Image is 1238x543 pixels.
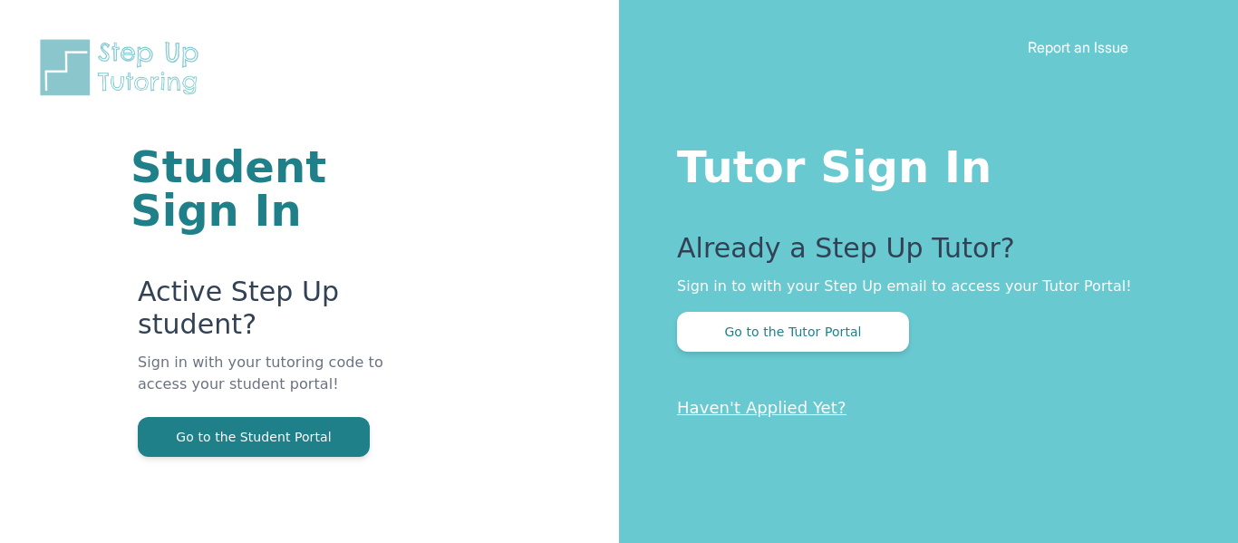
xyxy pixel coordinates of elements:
[677,312,909,352] button: Go to the Tutor Portal
[1028,38,1128,56] a: Report an Issue
[138,276,401,352] p: Active Step Up student?
[677,398,846,417] a: Haven't Applied Yet?
[677,323,909,340] a: Go to the Tutor Portal
[36,36,210,99] img: Step Up Tutoring horizontal logo
[677,138,1165,189] h1: Tutor Sign In
[138,417,370,457] button: Go to the Student Portal
[131,145,401,232] h1: Student Sign In
[677,232,1165,276] p: Already a Step Up Tutor?
[138,352,401,417] p: Sign in with your tutoring code to access your student portal!
[138,428,370,445] a: Go to the Student Portal
[677,276,1165,297] p: Sign in to with your Step Up email to access your Tutor Portal!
